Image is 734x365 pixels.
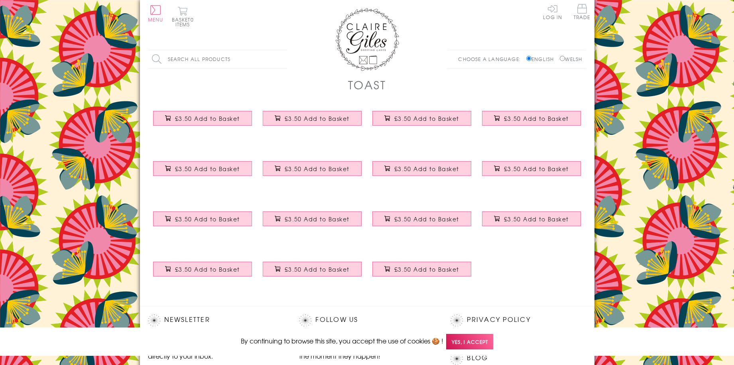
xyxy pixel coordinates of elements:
button: Basket0 items [172,6,194,27]
p: Choose a language: [458,55,525,63]
span: £3.50 Add to Basket [394,265,459,273]
button: £3.50 Add to Basket [482,161,581,176]
button: £3.50 Add to Basket [153,161,252,176]
a: Birthday Card, Cakes, Happy Birthday, embellished with a pretty fabric butterfly £3.50 Add to Basket [367,105,477,139]
a: Bat Mitzvah Card, pink hearts, embellished with a pretty fabric butterfly £3.50 Add to Basket [477,205,586,240]
input: English [526,56,531,61]
button: £3.50 Add to Basket [153,211,252,226]
span: Yes, I accept [446,334,493,349]
button: £3.50 Add to Basket [372,262,471,276]
span: Menu [148,16,163,23]
span: £3.50 Add to Basket [175,265,240,273]
a: Confirmation Congratulations Card, Pink Dove, Embellished with a padded star £3.50 Add to Basket [148,205,258,240]
button: £3.50 Add to Basket [372,161,471,176]
a: Religious Occassions Card, Blue Stars, with love on your bar mitzvah £3.50 Add to Basket [367,205,477,240]
span: £3.50 Add to Basket [504,114,569,122]
a: Religious Occassions Card, pink star of David, Bat Mitzvah maxel tov £3.50 Add to Basket [367,256,477,290]
span: £3.50 Add to Basket [394,114,459,122]
button: £3.50 Add to Basket [153,262,252,276]
button: £3.50 Add to Basket [263,111,362,126]
button: £3.50 Add to Basket [263,211,362,226]
input: Welsh [560,56,565,61]
button: Menu [148,5,163,22]
button: £3.50 Add to Basket [263,262,362,276]
h2: Follow Us [299,314,435,326]
a: First Holy Communion Card, Pink Cross, embellished with a fabric butterfly £3.50 Add to Basket [258,256,367,290]
button: £3.50 Add to Basket [482,111,581,126]
a: Birthday Card, Hip Hip Hooray!, embellished with a pretty fabric butterfly £3.50 Add to Basket [477,105,586,139]
a: Privacy Policy [467,314,530,325]
a: Blog [467,353,488,363]
a: Trade [574,4,590,21]
h1: Toast [348,77,386,93]
input: Search [279,50,287,68]
label: Welsh [560,55,582,63]
a: Confirmation Congratulations Card, Blue Dove, Embellished with a padded star £3.50 Add to Basket [477,155,586,189]
label: English [526,55,558,63]
span: Trade [574,4,590,20]
span: £3.50 Add to Basket [394,215,459,223]
button: £3.50 Add to Basket [263,161,362,176]
img: Claire Giles Greetings Cards [335,8,399,71]
a: Religious Occassions Card, Blue Star, Bar Mitzvah maxel tov £3.50 Add to Basket [258,155,367,189]
button: £3.50 Add to Basket [372,211,471,226]
a: Baby Naming Card, Pink Stars, Embellished with a shiny padded star £3.50 Add to Basket [148,155,258,189]
span: £3.50 Add to Basket [175,215,240,223]
a: Bat Mitzvah Card, Pink Star, maxel tov, embellished with a fabric butterfly £3.50 Add to Basket [367,155,477,189]
span: £3.50 Add to Basket [394,165,459,173]
span: £3.50 Add to Basket [504,215,569,223]
span: 0 items [175,16,194,28]
a: Baby Naming Card, Blue Star, Embellished with a shiny padded star £3.50 Add to Basket [258,205,367,240]
input: Search all products [148,50,287,68]
button: £3.50 Add to Basket [482,211,581,226]
a: First Holy Communion Card, Blue Cross, Embellished with a shiny padded star £3.50 Add to Basket [148,256,258,290]
a: Birthday Card, Pink Flowers, embellished with a pretty fabric butterfly £3.50 Add to Basket [258,105,367,139]
a: Birthday Card, Pink Flower, Gorgeous, embellished with a pretty fabric butterfly £3.50 Add to Basket [148,105,258,139]
span: £3.50 Add to Basket [175,165,240,173]
span: £3.50 Add to Basket [504,165,569,173]
span: £3.50 Add to Basket [285,215,350,223]
span: £3.50 Add to Basket [285,265,350,273]
span: £3.50 Add to Basket [175,114,240,122]
span: £3.50 Add to Basket [285,165,350,173]
button: £3.50 Add to Basket [372,111,471,126]
span: £3.50 Add to Basket [285,114,350,122]
h2: Newsletter [148,314,283,326]
a: Log In [543,4,562,20]
button: £3.50 Add to Basket [153,111,252,126]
